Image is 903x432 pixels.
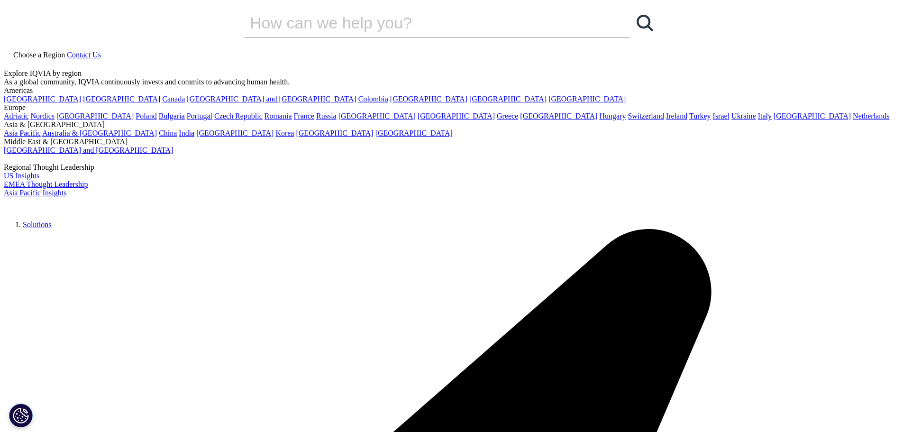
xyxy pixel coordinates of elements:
div: Explore IQVIA by region [4,69,899,78]
a: Czech Republic [214,112,263,120]
a: [GEOGRAPHIC_DATA] [196,129,274,137]
a: [GEOGRAPHIC_DATA] [4,95,81,103]
a: China [159,129,177,137]
a: Canada [162,95,185,103]
a: EMEA Thought Leadership [4,180,88,188]
a: Switzerland [628,112,664,120]
a: [GEOGRAPHIC_DATA] [338,112,416,120]
button: Cookies Settings [9,404,33,427]
a: [GEOGRAPHIC_DATA] [469,95,547,103]
a: Australia & [GEOGRAPHIC_DATA] [42,129,157,137]
a: Greece [497,112,518,120]
a: [GEOGRAPHIC_DATA] [56,112,134,120]
a: France [294,112,315,120]
div: Americas [4,86,899,95]
a: Italy [758,112,772,120]
a: Asia Pacific Insights [4,189,66,197]
div: Regional Thought Leadership [4,163,899,172]
a: [GEOGRAPHIC_DATA] [83,95,160,103]
a: Poland [136,112,156,120]
a: [GEOGRAPHIC_DATA] [296,129,373,137]
a: Portugal [187,112,212,120]
a: India [179,129,194,137]
a: Israel [713,112,730,120]
a: [GEOGRAPHIC_DATA] [774,112,851,120]
a: [GEOGRAPHIC_DATA] and [GEOGRAPHIC_DATA] [187,95,356,103]
span: Choose a Region [13,51,65,59]
a: Netherlands [853,112,889,120]
a: Asia Pacific [4,129,41,137]
a: Ukraine [731,112,756,120]
input: Search [244,9,603,37]
svg: Search [637,15,653,31]
a: Turkey [689,112,711,120]
a: Colombia [358,95,388,103]
a: [GEOGRAPHIC_DATA] [548,95,626,103]
a: Russia [316,112,337,120]
a: Romania [265,112,292,120]
div: Middle East & [GEOGRAPHIC_DATA] [4,138,899,146]
a: [GEOGRAPHIC_DATA] [375,129,453,137]
a: Korea [275,129,294,137]
div: Europe [4,103,899,112]
a: Adriatic [4,112,28,120]
a: Search [630,9,659,37]
a: Hungary [599,112,626,120]
a: [GEOGRAPHIC_DATA] [520,112,597,120]
div: As a global community, IQVIA continuously invests and commits to advancing human health. [4,78,899,86]
img: IQVIA Healthcare Information Technology and Pharma Clinical Research Company [4,197,80,211]
a: Solutions [23,221,51,229]
a: Contact Us [67,51,101,59]
a: Bulgaria [159,112,185,120]
a: Nordics [30,112,55,120]
a: [GEOGRAPHIC_DATA] and [GEOGRAPHIC_DATA] [4,146,173,154]
a: [GEOGRAPHIC_DATA] [418,112,495,120]
a: [GEOGRAPHIC_DATA] [390,95,467,103]
div: Asia & [GEOGRAPHIC_DATA] [4,120,899,129]
a: US Insights [4,172,39,180]
a: Ireland [666,112,687,120]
